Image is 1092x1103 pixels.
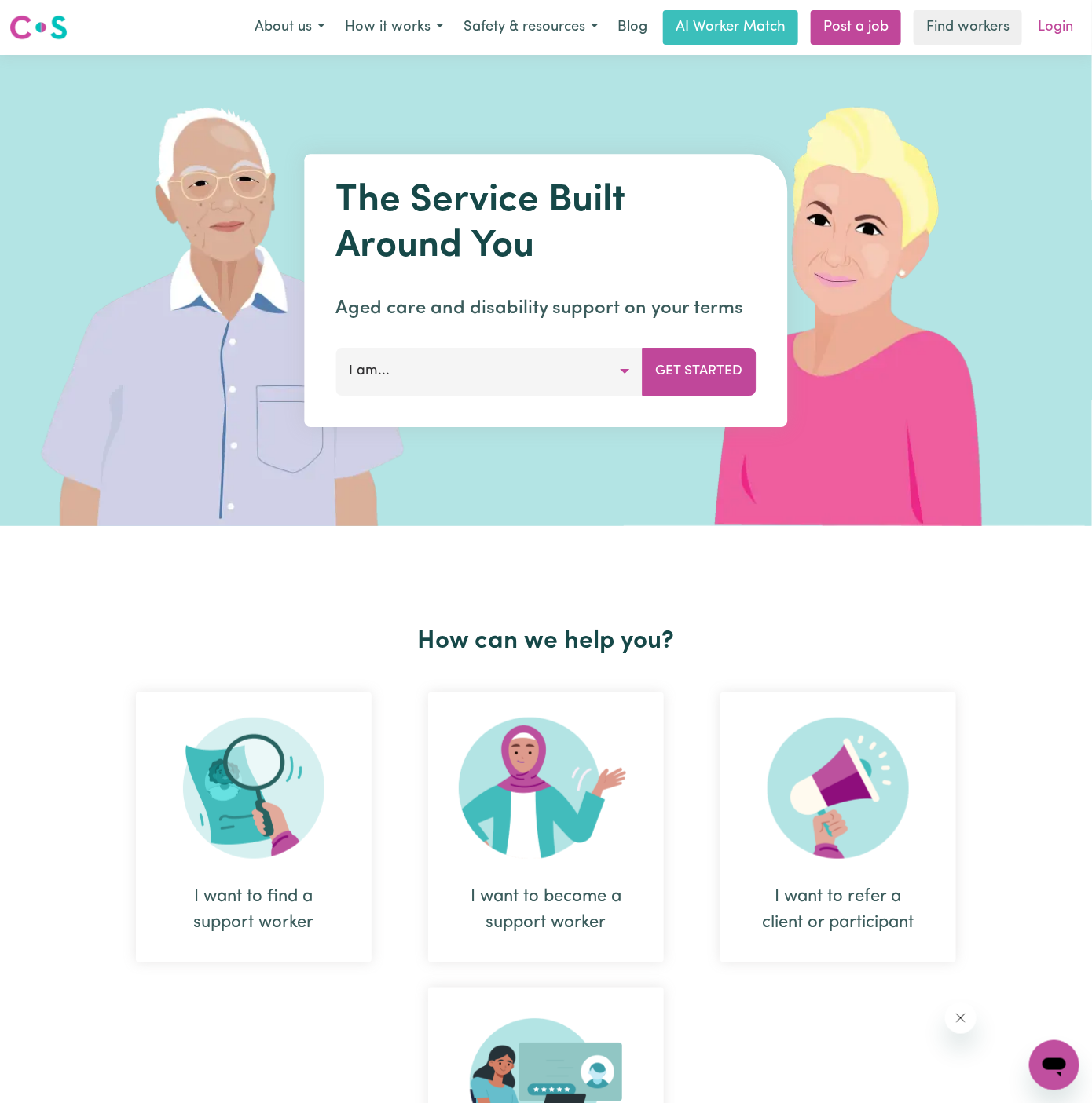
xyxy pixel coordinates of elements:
[9,13,68,42] img: Careseekers logo
[335,11,453,44] button: How it works
[608,10,657,45] a: Blog
[914,10,1022,45] a: Find workers
[183,718,324,859] img: Search
[336,179,757,269] h1: The Service Built Around You
[1028,10,1083,45] a: Login
[758,884,918,936] div: I want to refer a client or participant
[428,692,664,962] div: I want to become a support worker
[136,692,372,962] div: I want to find a support worker
[811,10,901,45] a: Post a job
[9,11,95,24] span: Need any help?
[459,718,633,859] img: Become Worker
[720,692,956,962] div: I want to refer a client or participant
[663,10,798,45] a: AI Worker Match
[453,11,608,44] button: Safety & resources
[174,884,334,936] div: I want to find a support worker
[336,294,757,323] p: Aged care and disability support on your terms
[945,1003,977,1034] iframe: Close message
[1029,1040,1079,1090] iframe: Button to launch messaging window
[244,11,335,44] button: About us
[108,626,984,656] h2: How can we help you?
[466,884,626,936] div: I want to become a support worker
[643,348,757,395] button: Get Started
[336,348,643,395] button: I am...
[768,718,909,859] img: Refer
[9,9,68,46] a: Careseekers logo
